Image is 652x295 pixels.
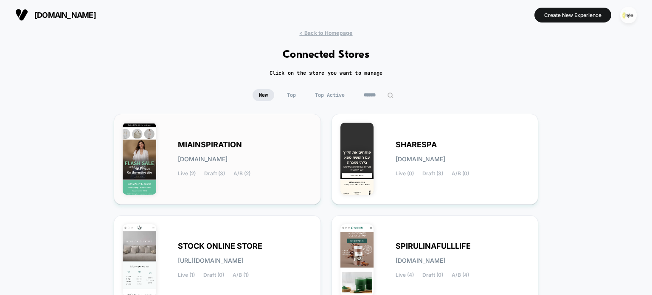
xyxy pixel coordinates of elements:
span: < Back to Homepage [299,30,352,36]
span: [DOMAIN_NAME] [178,156,228,162]
span: [DOMAIN_NAME] [396,156,445,162]
span: SHARESPA [396,142,437,148]
button: Create New Experience [534,8,611,22]
span: [URL][DOMAIN_NAME] [178,258,243,264]
img: MIAINSPIRATION [123,123,156,195]
img: edit [387,92,393,98]
span: [DOMAIN_NAME] [396,258,445,264]
span: A/B (0) [452,171,469,177]
span: A/B (4) [452,272,469,278]
span: Draft (0) [422,272,443,278]
img: SHARESPA [340,123,374,195]
span: STOCK ONLINE STORE [178,243,262,249]
span: Draft (0) [203,272,224,278]
span: A/B (2) [233,171,250,177]
span: Live (4) [396,272,414,278]
h1: Connected Stores [283,49,370,61]
img: ppic [620,7,637,23]
h2: Click on the store you want to manage [270,70,383,76]
span: SPIRULINAFULLLIFE [396,243,471,249]
span: Live (1) [178,272,195,278]
span: Draft (3) [422,171,443,177]
button: [DOMAIN_NAME] [13,8,98,22]
span: MIAINSPIRATION [178,142,242,148]
span: Live (2) [178,171,196,177]
span: Top Active [309,89,351,101]
img: Visually logo [15,8,28,21]
span: Draft (3) [204,171,225,177]
button: ppic [618,6,639,24]
span: New [253,89,274,101]
span: A/B (1) [233,272,249,278]
span: Live (0) [396,171,414,177]
span: [DOMAIN_NAME] [34,11,96,20]
span: Top [281,89,302,101]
